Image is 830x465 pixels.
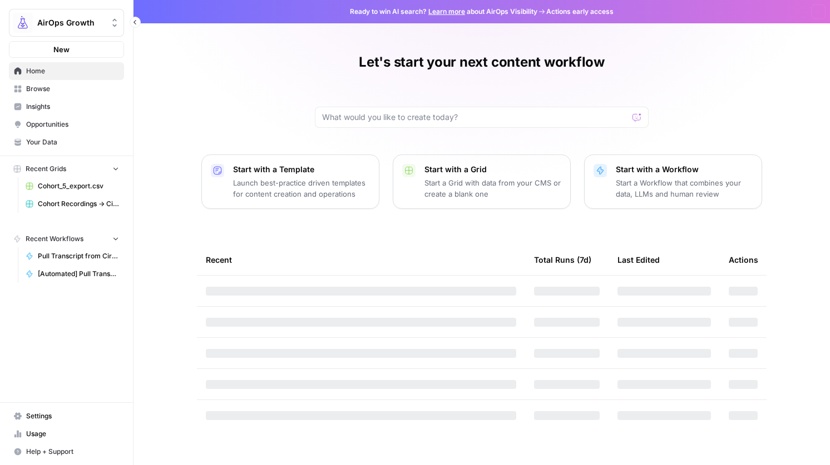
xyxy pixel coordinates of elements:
a: [Automated] Pull Transcript from Circle [Automated] [21,265,124,283]
input: What would you like to create today? [322,112,628,123]
p: Start with a Grid [424,164,561,175]
a: Browse [9,80,124,98]
p: Launch best-practice driven templates for content creation and operations [233,177,370,199]
button: Start with a GridStart a Grid with data from your CMS or create a blank one [393,154,571,209]
a: Opportunities [9,116,124,133]
span: Browse [26,84,119,94]
p: Start a Grid with data from your CMS or create a blank one [424,177,561,199]
span: Settings [26,411,119,421]
button: Recent Grids [9,161,124,177]
button: Recent Workflows [9,231,124,247]
span: AirOps Growth [37,17,105,28]
span: Actions early access [546,7,614,17]
span: Cohort Recordings -> Circle Automation [38,199,119,209]
a: Learn more [428,7,465,16]
a: Pull Transcript from Circle [21,247,124,265]
div: Recent [206,244,516,275]
img: AirOps Growth Logo [13,13,33,33]
a: Settings [9,407,124,425]
a: Cohort_5_export.csv [21,177,124,195]
a: Cohort Recordings -> Circle Automation [21,195,124,213]
span: Home [26,66,119,76]
button: Start with a TemplateLaunch best-practice driven templates for content creation and operations [201,154,379,209]
span: Opportunities [26,119,119,129]
button: Workspace: AirOps Growth [9,9,124,37]
span: Pull Transcript from Circle [38,251,119,261]
span: Your Data [26,137,119,147]
button: New [9,41,124,58]
a: Usage [9,425,124,443]
p: Start a Workflow that combines your data, LLMs and human review [616,177,753,199]
span: Cohort_5_export.csv [38,181,119,191]
div: Last Edited [617,244,660,275]
span: Recent Workflows [26,234,83,244]
a: Your Data [9,133,124,151]
span: Help + Support [26,447,119,457]
p: Start with a Template [233,164,370,175]
div: Total Runs (7d) [534,244,591,275]
span: Usage [26,429,119,439]
span: Ready to win AI search? about AirOps Visibility [350,7,537,17]
span: Recent Grids [26,164,66,174]
span: Insights [26,102,119,112]
button: Help + Support [9,443,124,461]
span: [Automated] Pull Transcript from Circle [Automated] [38,269,119,279]
button: Start with a WorkflowStart a Workflow that combines your data, LLMs and human review [584,154,762,209]
p: Start with a Workflow [616,164,753,175]
a: Home [9,62,124,80]
div: Actions [729,244,758,275]
a: Insights [9,98,124,116]
span: New [53,44,70,55]
h1: Let's start your next content workflow [359,53,605,71]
